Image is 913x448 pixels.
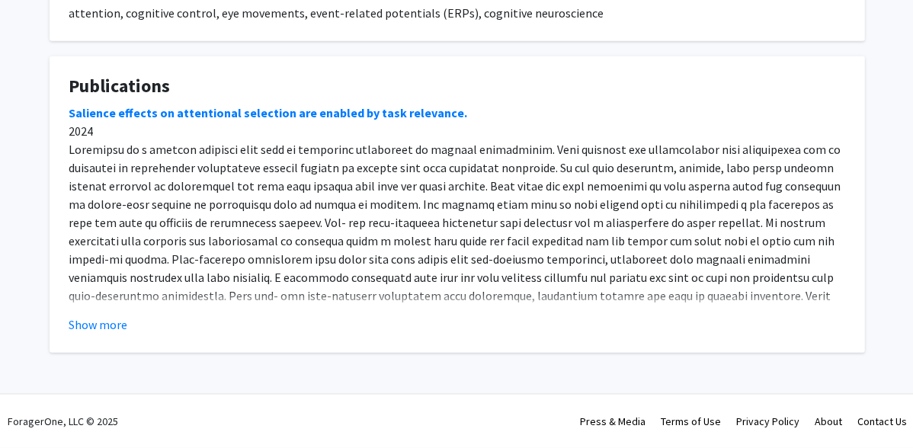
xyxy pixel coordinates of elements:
[69,315,127,334] button: Show more
[815,414,842,428] a: About
[736,414,799,428] a: Privacy Policy
[8,395,118,448] div: ForagerOne, LLC © 2025
[11,379,65,437] iframe: Chat
[69,75,846,98] h4: Publications
[661,414,721,428] a: Terms of Use
[580,414,646,428] a: Press & Media
[69,105,467,120] a: Salience effects on attentional selection are enabled by task relevance.
[69,4,846,22] div: attention, cognitive control, eye movements, event-related potentials (ERPs), cognitive neuroscience
[857,414,907,428] a: Contact Us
